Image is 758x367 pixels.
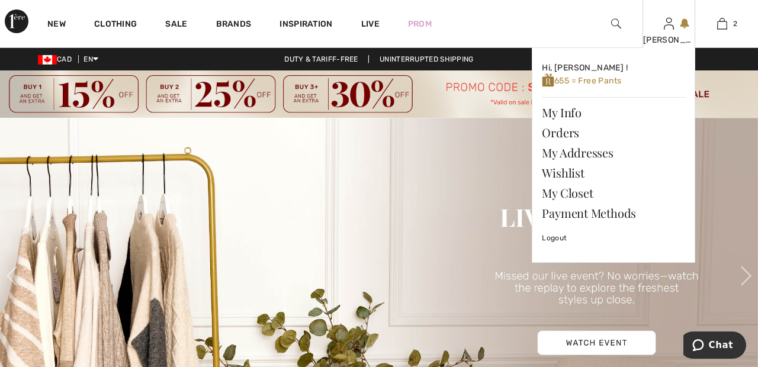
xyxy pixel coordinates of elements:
img: My Bag [717,17,727,31]
span: 655 = Free Pants [542,76,621,86]
a: Brands [216,19,252,31]
span: Hi, [PERSON_NAME] ! [542,63,628,73]
a: Orders [542,123,685,143]
a: Prom [408,18,432,30]
span: CAD [38,55,76,63]
a: Wishlist [542,163,685,183]
a: My Closet [542,183,685,203]
a: My Addresses [542,143,685,163]
img: My Info [664,17,674,31]
a: Payment Methods [542,203,685,223]
div: [PERSON_NAME] [643,34,695,46]
span: Inspiration [280,19,332,31]
a: Hi, [PERSON_NAME] ! 655 = Free Pants [542,57,685,92]
a: Sale [165,19,187,31]
img: 1ère Avenue [5,9,28,33]
a: Logout [542,223,685,253]
span: EN [83,55,98,63]
img: loyalty_logo_r.svg [542,73,554,88]
img: Canadian Dollar [38,55,57,65]
a: Sign In [664,18,674,29]
a: My Info [542,102,685,123]
a: 2 [696,17,748,31]
iframe: Opens a widget where you can chat to one of our agents [683,331,746,361]
a: New [47,19,66,31]
a: Clothing [94,19,137,31]
img: search the website [611,17,621,31]
a: Live [361,18,380,30]
span: 2 [733,18,737,29]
